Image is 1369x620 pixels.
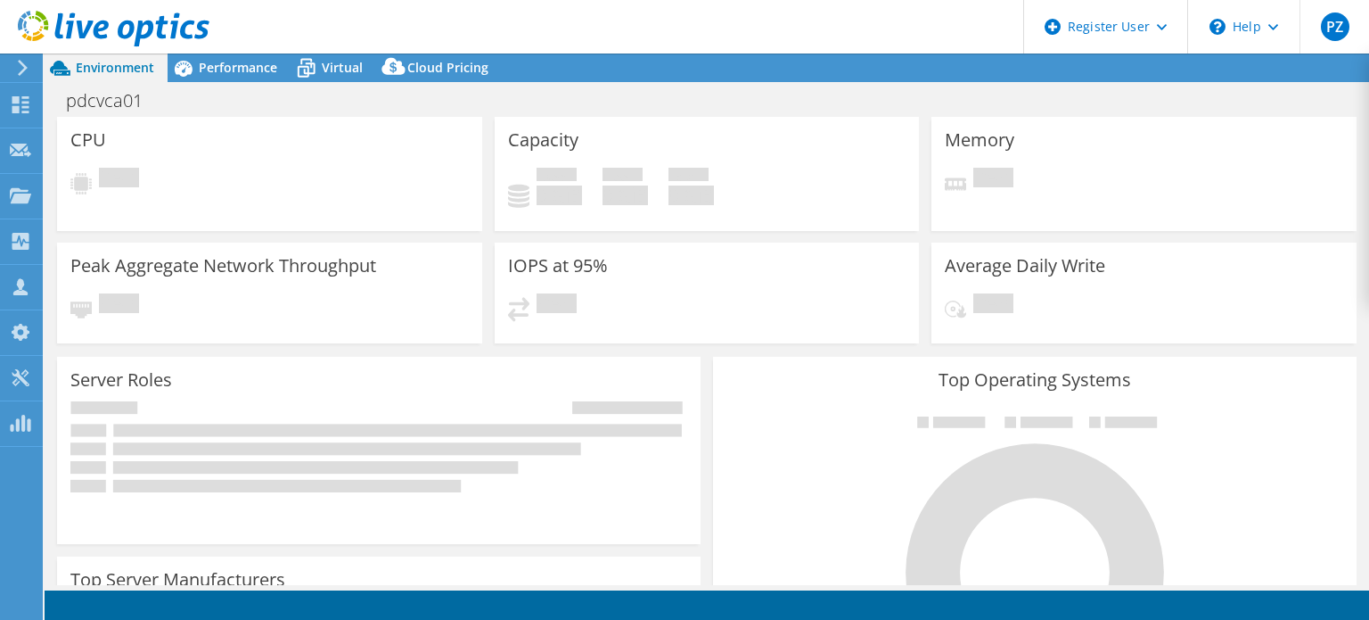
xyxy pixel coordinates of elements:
[99,168,139,192] span: Pending
[70,370,172,390] h3: Server Roles
[322,59,363,76] span: Virtual
[537,293,577,318] span: Pending
[537,186,582,205] h4: 0 GiB
[58,91,170,111] h1: pdcvca01
[70,570,285,590] h3: Top Server Manufacturers
[973,293,1013,318] span: Pending
[508,256,608,276] h3: IOPS at 95%
[726,370,1343,390] h3: Top Operating Systems
[668,186,714,205] h4: 0 GiB
[508,130,578,150] h3: Capacity
[70,130,106,150] h3: CPU
[407,59,488,76] span: Cloud Pricing
[945,256,1105,276] h3: Average Daily Write
[199,59,277,76] span: Performance
[603,168,643,186] span: Free
[1321,12,1349,41] span: PZ
[1209,19,1226,35] svg: \n
[76,59,154,76] span: Environment
[973,168,1013,192] span: Pending
[537,168,577,186] span: Used
[945,130,1014,150] h3: Memory
[99,293,139,318] span: Pending
[668,168,709,186] span: Total
[70,256,376,276] h3: Peak Aggregate Network Throughput
[603,186,648,205] h4: 0 GiB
